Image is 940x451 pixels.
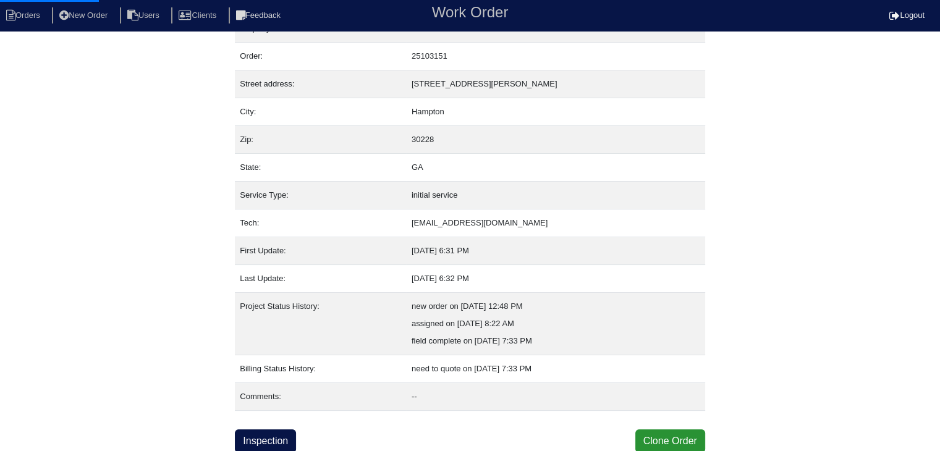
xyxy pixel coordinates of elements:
[412,332,700,350] div: field complete on [DATE] 7:33 PM
[235,43,407,70] td: Order:
[412,360,700,377] div: need to quote on [DATE] 7:33 PM
[235,70,407,98] td: Street address:
[235,209,407,237] td: Tech:
[412,298,700,315] div: new order on [DATE] 12:48 PM
[235,126,407,154] td: Zip:
[412,315,700,332] div: assigned on [DATE] 8:22 AM
[407,98,705,126] td: Hampton
[889,11,925,20] a: Logout
[171,11,226,20] a: Clients
[171,7,226,24] li: Clients
[120,7,169,24] li: Users
[235,98,407,126] td: City:
[229,7,290,24] li: Feedback
[120,11,169,20] a: Users
[407,70,705,98] td: [STREET_ADDRESS][PERSON_NAME]
[235,182,407,209] td: Service Type:
[407,126,705,154] td: 30228
[407,154,705,182] td: GA
[407,209,705,237] td: [EMAIL_ADDRESS][DOMAIN_NAME]
[235,237,407,265] td: First Update:
[235,383,407,411] td: Comments:
[407,237,705,265] td: [DATE] 6:31 PM
[235,265,407,293] td: Last Update:
[235,154,407,182] td: State:
[407,383,705,411] td: --
[52,7,117,24] li: New Order
[52,11,117,20] a: New Order
[235,355,407,383] td: Billing Status History:
[407,182,705,209] td: initial service
[235,293,407,355] td: Project Status History:
[407,265,705,293] td: [DATE] 6:32 PM
[407,43,705,70] td: 25103151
